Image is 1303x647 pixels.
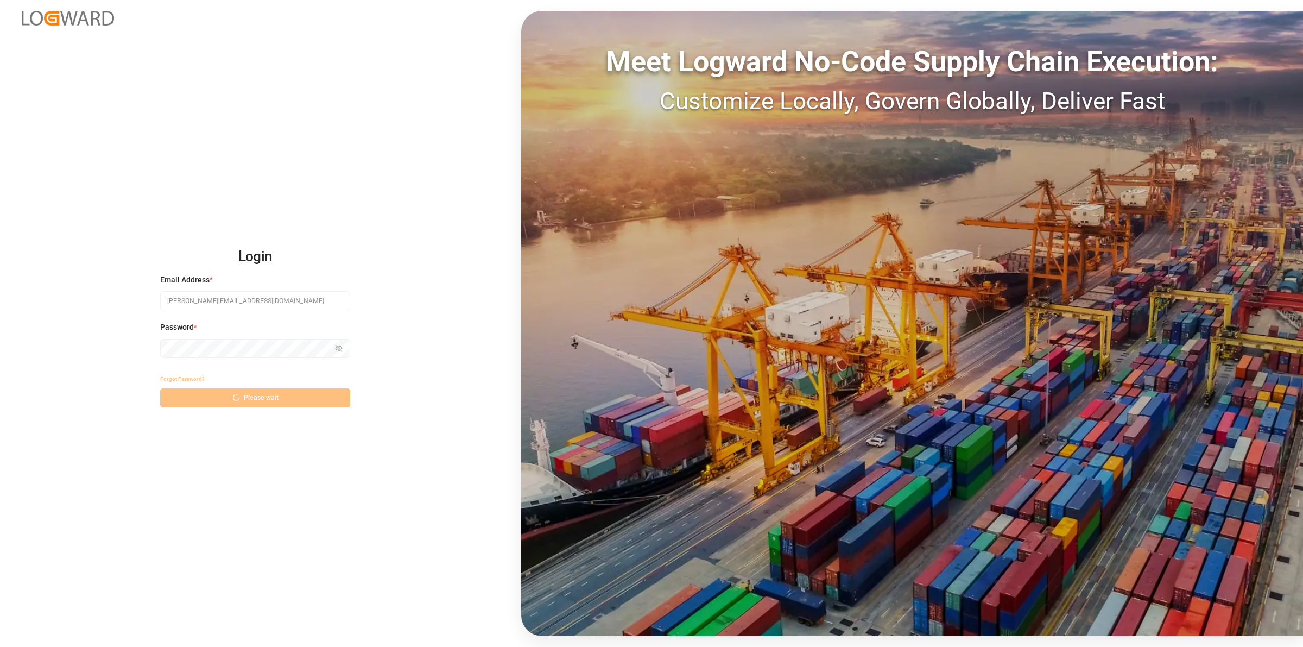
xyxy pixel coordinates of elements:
[22,11,114,26] img: Logward_new_orange.png
[160,274,210,286] span: Email Address
[160,322,194,333] span: Password
[160,240,350,274] h2: Login
[521,41,1303,83] div: Meet Logward No-Code Supply Chain Execution:
[521,83,1303,119] div: Customize Locally, Govern Globally, Deliver Fast
[160,291,350,310] input: Enter your email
